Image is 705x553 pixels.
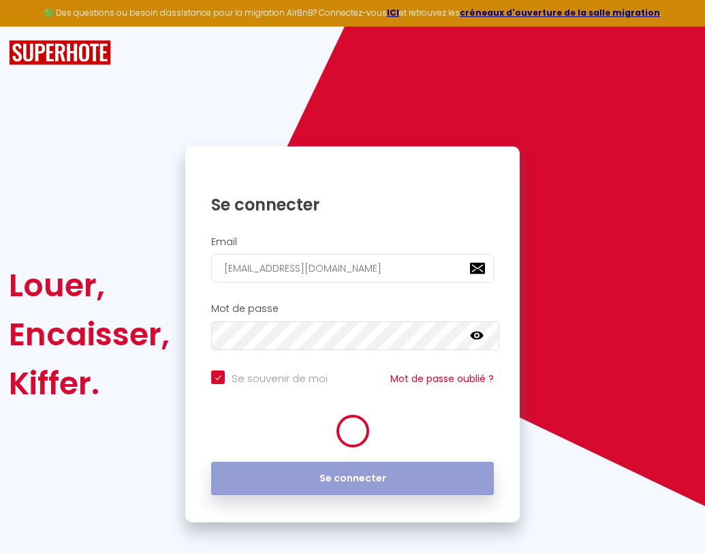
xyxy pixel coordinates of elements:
div: Kiffer. [9,359,170,408]
button: Se connecter [211,462,494,496]
div: Encaisser, [9,310,170,359]
a: créneaux d'ouverture de la salle migration [460,7,660,18]
button: Ouvrir le widget de chat LiveChat [11,5,52,46]
input: Ton Email [211,254,494,283]
div: Louer, [9,261,170,310]
h2: Email [211,236,494,248]
a: Mot de passe oublié ? [390,372,494,385]
h2: Mot de passe [211,303,494,315]
a: ICI [387,7,399,18]
img: SuperHote logo [9,40,111,65]
h1: Se connecter [211,194,494,215]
